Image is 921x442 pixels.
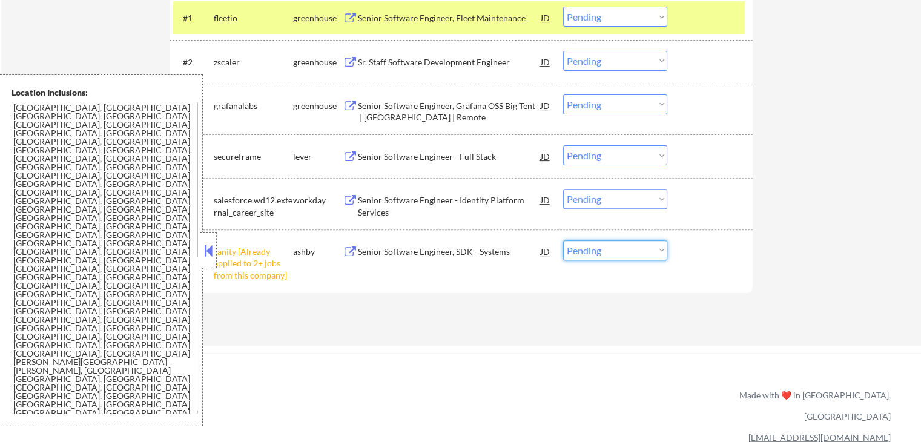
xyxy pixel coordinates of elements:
[540,145,552,167] div: JD
[293,246,343,258] div: ashby
[183,12,204,24] div: #1
[358,151,541,163] div: Senior Software Engineer - Full Stack
[540,51,552,73] div: JD
[214,12,293,24] div: fleetio
[540,240,552,262] div: JD
[183,56,204,68] div: #2
[214,100,293,112] div: grafanalabs
[12,87,198,99] div: Location Inclusions:
[293,12,343,24] div: greenhouse
[540,7,552,28] div: JD
[540,94,552,116] div: JD
[214,151,293,163] div: secureframe
[358,194,541,218] div: Senior Software Engineer - Identity Platform Services
[293,194,343,206] div: workday
[358,12,541,24] div: Senior Software Engineer, Fleet Maintenance
[734,384,891,427] div: Made with ❤️ in [GEOGRAPHIC_DATA], [GEOGRAPHIC_DATA]
[358,100,541,124] div: Senior Software Engineer, Grafana OSS Big Tent | [GEOGRAPHIC_DATA] | Remote
[24,401,486,414] a: Refer & earn free applications 👯‍♀️
[358,246,541,258] div: Senior Software Engineer, SDK - Systems
[214,246,293,282] div: sanity [Already applied to 2+ jobs from this company]
[293,100,343,112] div: greenhouse
[540,189,552,211] div: JD
[293,151,343,163] div: lever
[293,56,343,68] div: greenhouse
[214,194,293,218] div: salesforce.wd12.external_career_site
[358,56,541,68] div: Sr. Staff Software Development Engineer
[214,56,293,68] div: zscaler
